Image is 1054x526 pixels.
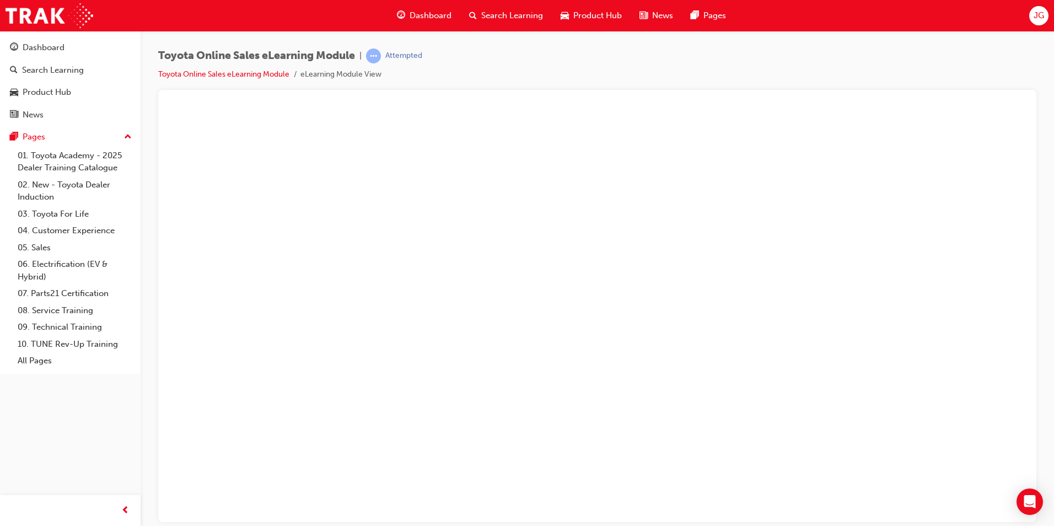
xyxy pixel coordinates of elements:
div: Attempted [385,51,422,61]
span: search-icon [10,66,18,76]
div: News [23,109,44,121]
a: search-iconSearch Learning [460,4,552,27]
span: Pages [703,9,726,22]
a: news-iconNews [631,4,682,27]
span: guage-icon [10,43,18,53]
span: car-icon [10,88,18,98]
span: Toyota Online Sales eLearning Module [158,50,355,62]
span: pages-icon [691,9,699,23]
span: JG [1034,9,1044,22]
div: Dashboard [23,41,64,54]
img: Trak [6,3,93,28]
div: Product Hub [23,86,71,99]
a: Dashboard [4,37,136,58]
div: Pages [23,131,45,143]
a: 01. Toyota Academy - 2025 Dealer Training Catalogue [13,147,136,176]
a: Search Learning [4,60,136,80]
li: eLearning Module View [300,68,381,81]
span: news-icon [639,9,648,23]
a: car-iconProduct Hub [552,4,631,27]
a: 10. TUNE Rev-Up Training [13,336,136,353]
span: guage-icon [397,9,405,23]
a: 07. Parts21 Certification [13,285,136,302]
a: All Pages [13,352,136,369]
span: prev-icon [121,504,130,518]
span: News [652,9,673,22]
div: Open Intercom Messenger [1017,489,1043,515]
span: news-icon [10,110,18,120]
div: Search Learning [22,64,84,77]
button: Pages [4,127,136,147]
span: Dashboard [410,9,451,22]
a: 05. Sales [13,239,136,256]
a: 03. Toyota For Life [13,206,136,223]
a: pages-iconPages [682,4,735,27]
span: pages-icon [10,132,18,142]
a: 08. Service Training [13,302,136,319]
a: Toyota Online Sales eLearning Module [158,69,289,79]
a: guage-iconDashboard [388,4,460,27]
span: car-icon [561,9,569,23]
a: 06. Electrification (EV & Hybrid) [13,256,136,285]
span: search-icon [469,9,477,23]
a: 04. Customer Experience [13,222,136,239]
span: | [359,50,362,62]
button: DashboardSearch LearningProduct HubNews [4,35,136,127]
a: 02. New - Toyota Dealer Induction [13,176,136,206]
a: News [4,105,136,125]
span: up-icon [124,130,132,144]
a: 09. Technical Training [13,319,136,336]
a: Product Hub [4,82,136,103]
span: Search Learning [481,9,543,22]
span: Product Hub [573,9,622,22]
span: learningRecordVerb_ATTEMPT-icon [366,49,381,63]
button: JG [1029,6,1048,25]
